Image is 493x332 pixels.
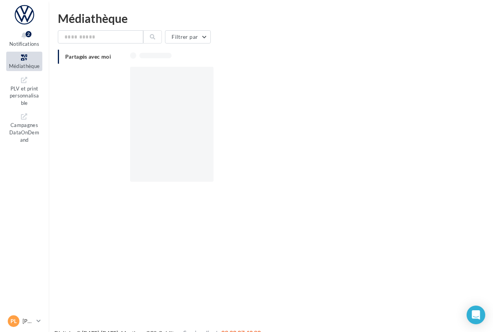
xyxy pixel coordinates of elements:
[467,306,485,324] div: Open Intercom Messenger
[6,111,42,144] a: Campagnes DataOnDemand
[9,120,39,143] span: Campagnes DataOnDemand
[165,30,211,43] button: Filtrer par
[65,53,111,60] span: Partagés avec moi
[6,52,42,71] a: Médiathèque
[26,31,31,37] div: 2
[9,63,40,69] span: Médiathèque
[6,30,42,49] button: Notifications 2
[58,12,484,24] div: Médiathèque
[6,314,42,329] a: PL [PERSON_NAME]
[10,84,39,106] span: PLV et print personnalisable
[10,317,17,325] span: PL
[23,317,33,325] p: [PERSON_NAME]
[6,74,42,108] a: PLV et print personnalisable
[9,41,39,47] span: Notifications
